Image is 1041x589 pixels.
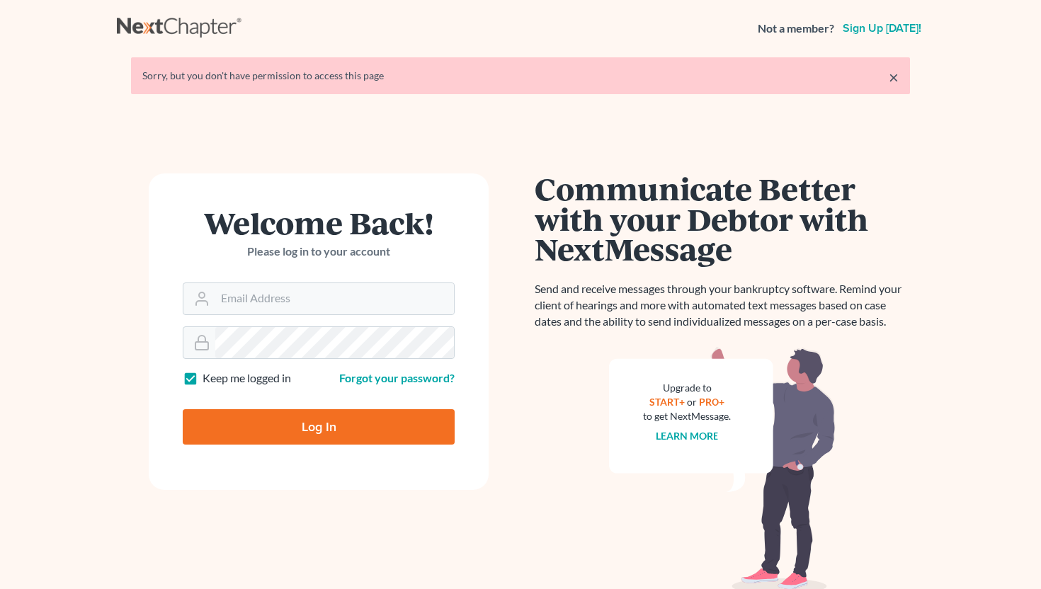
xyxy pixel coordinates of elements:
[535,173,910,264] h1: Communicate Better with your Debtor with NextMessage
[840,23,924,34] a: Sign up [DATE]!
[535,281,910,330] p: Send and receive messages through your bankruptcy software. Remind your client of hearings and mo...
[339,371,455,384] a: Forgot your password?
[889,69,899,86] a: ×
[656,430,719,442] a: Learn more
[183,207,455,238] h1: Welcome Back!
[183,244,455,260] p: Please log in to your account
[215,283,454,314] input: Email Address
[758,21,834,37] strong: Not a member?
[203,370,291,387] label: Keep me logged in
[699,396,725,408] a: PRO+
[142,69,899,83] div: Sorry, but you don't have permission to access this page
[643,381,731,395] div: Upgrade to
[649,396,685,408] a: START+
[687,396,697,408] span: or
[183,409,455,445] input: Log In
[643,409,731,423] div: to get NextMessage.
